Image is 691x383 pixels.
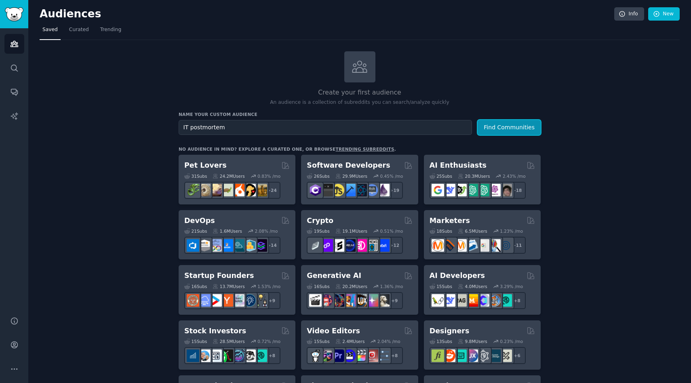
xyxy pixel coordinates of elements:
img: dividends [187,349,199,362]
img: azuredevops [187,239,199,252]
img: csharp [309,184,322,196]
div: 2.43 % /mo [503,173,526,179]
div: 31 Sub s [184,173,207,179]
div: + 9 [263,292,280,309]
div: 1.6M Users [213,228,242,234]
img: editors [320,349,333,362]
img: AWS_Certified_Experts [198,239,211,252]
img: defiblockchain [354,239,367,252]
img: defi_ [377,239,390,252]
img: typography [432,349,444,362]
div: 1.23 % /mo [500,228,523,234]
img: chatgpt_promptDesign [466,184,478,196]
img: AskMarketing [454,239,467,252]
img: Docker_DevOps [209,239,222,252]
div: 0.45 % /mo [380,173,403,179]
a: Curated [66,23,92,40]
img: iOSProgramming [343,184,356,196]
img: cockatiel [232,184,244,196]
img: GoogleGeminiAI [432,184,444,196]
img: ballpython [198,184,211,196]
a: Saved [40,23,61,40]
img: logodesign [443,349,455,362]
img: Entrepreneurship [243,294,256,307]
a: Trending [97,23,124,40]
h2: Marketers [430,216,470,226]
img: ArtificalIntelligence [499,184,512,196]
div: + 8 [509,292,526,309]
img: DeepSeek [443,184,455,196]
img: userexperience [477,349,489,362]
div: 1.53 % /mo [257,284,280,289]
h2: Generative AI [307,271,361,281]
h2: Create your first audience [179,88,541,98]
img: LangChain [432,294,444,307]
img: MarketingResearch [488,239,501,252]
img: indiehackers [232,294,244,307]
div: 20.2M Users [335,284,367,289]
img: 0xPolygon [320,239,333,252]
img: PlatformEngineers [255,239,267,252]
img: bigseo [443,239,455,252]
img: deepdream [332,294,344,307]
h2: AI Developers [430,271,485,281]
img: dogbreed [255,184,267,196]
div: + 9 [386,292,403,309]
div: 0.72 % /mo [257,339,280,344]
h2: Video Editors [307,326,360,336]
div: + 19 [386,182,403,199]
img: AIDevelopersSociety [499,294,512,307]
img: learndesign [488,349,501,362]
div: 15 Sub s [430,284,452,289]
img: premiere [332,349,344,362]
img: AItoolsCatalog [454,184,467,196]
img: software [320,184,333,196]
div: 15 Sub s [307,339,329,344]
span: Trending [100,26,121,34]
div: 4.0M Users [458,284,487,289]
img: Trading [221,349,233,362]
img: GummySearch logo [5,7,23,21]
div: 13.7M Users [213,284,244,289]
div: 6.5M Users [458,228,487,234]
div: + 11 [509,237,526,254]
img: Youtubevideo [366,349,378,362]
img: turtle [221,184,233,196]
a: trending subreddits [335,147,394,152]
div: 2.4M Users [335,339,365,344]
div: 16 Sub s [184,284,207,289]
div: 21 Sub s [184,228,207,234]
span: Saved [42,26,58,34]
div: + 24 [263,182,280,199]
img: technicalanalysis [255,349,267,362]
img: PetAdvice [243,184,256,196]
div: 20.3M Users [458,173,490,179]
img: platformengineering [232,239,244,252]
img: growmybusiness [255,294,267,307]
img: dalle2 [320,294,333,307]
h2: Software Developers [307,160,390,170]
img: finalcutpro [354,349,367,362]
img: Rag [454,294,467,307]
img: MistralAI [466,294,478,307]
div: 26 Sub s [307,173,329,179]
img: learnjavascript [332,184,344,196]
div: 25 Sub s [430,173,452,179]
img: web3 [343,239,356,252]
h3: Name your custom audience [179,112,541,117]
img: OnlineMarketing [499,239,512,252]
div: 19 Sub s [307,228,329,234]
div: 16 Sub s [307,284,329,289]
div: 28.5M Users [213,339,244,344]
a: New [648,7,680,21]
div: + 14 [263,237,280,254]
div: 18 Sub s [430,228,452,234]
h2: Pet Lovers [184,160,227,170]
img: ValueInvesting [198,349,211,362]
img: postproduction [377,349,390,362]
div: 24.2M Users [213,173,244,179]
img: StocksAndTrading [232,349,244,362]
div: 0.83 % /mo [257,173,280,179]
h2: DevOps [184,216,215,226]
div: 15 Sub s [184,339,207,344]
